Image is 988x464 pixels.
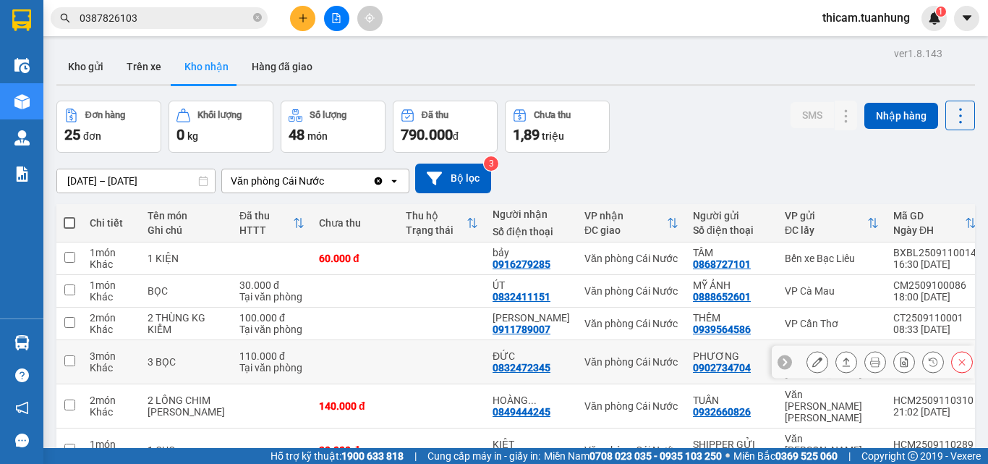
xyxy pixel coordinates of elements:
[894,46,942,62] div: ver 1.8.143
[148,224,225,236] div: Ghi chú
[544,448,722,464] span: Miền Nam
[365,13,375,23] span: aim
[239,362,305,374] div: Tại văn phòng
[513,126,540,143] span: 1,89
[148,395,225,406] div: 2 LỒNG CHIM
[785,345,879,379] div: Văn [PERSON_NAME] [PERSON_NAME]
[239,210,293,222] div: Đã thu
[115,49,173,84] button: Trên xe
[785,285,879,297] div: VP Cà Mau
[90,395,133,406] div: 2 món
[584,318,678,329] div: Văn phòng Cái Nước
[240,49,324,84] button: Hàng đã giao
[493,279,570,291] div: ÚT
[584,285,678,297] div: Văn phòng Cái Nước
[372,175,384,187] svg: Clear value
[15,401,29,415] span: notification
[893,312,976,324] div: CT2509110001
[693,324,751,335] div: 0939564586
[239,279,305,291] div: 30.000 đ
[148,253,225,264] div: 1 KIỆN
[399,204,485,242] th: Toggle SortBy
[239,224,293,236] div: HTTT
[169,101,273,153] button: Khối lượng0kg
[785,210,867,222] div: VP gửi
[14,166,30,182] img: solution-icon
[908,451,918,461] span: copyright
[893,439,976,450] div: HCM2509110289
[14,335,30,350] img: warehouse-icon
[835,351,857,373] div: Giao hàng
[271,448,404,464] span: Hỗ trợ kỹ thuật:
[848,448,851,464] span: |
[961,12,974,25] span: caret-down
[298,13,308,23] span: plus
[693,312,770,324] div: THÊM
[693,224,770,236] div: Số điện thoại
[176,126,184,143] span: 0
[148,406,225,418] div: PHÚ TÂN
[791,102,834,128] button: SMS
[893,247,976,258] div: BXBL2509110014
[493,312,570,324] div: HOÀNG ANH
[406,210,467,222] div: Thu hộ
[281,101,386,153] button: Số lượng48món
[733,448,838,464] span: Miền Bắc
[414,448,417,464] span: |
[341,450,404,462] strong: 1900 633 818
[893,279,976,291] div: CM2509100086
[493,439,570,450] div: KIỆT
[310,110,346,120] div: Số lượng
[589,450,722,462] strong: 0708 023 035 - 0935 103 250
[239,350,305,362] div: 110.000 đ
[542,130,564,142] span: triệu
[85,110,125,120] div: Đơn hàng
[319,217,391,229] div: Chưa thu
[584,444,678,456] div: Văn phòng Cái Nước
[584,400,678,412] div: Văn phòng Cái Nước
[938,7,943,17] span: 1
[406,224,467,236] div: Trạng thái
[893,210,965,222] div: Mã GD
[319,444,391,456] div: 30.000 đ
[693,279,770,291] div: MỸ ẢNH
[422,110,448,120] div: Đã thu
[453,130,459,142] span: đ
[693,291,751,303] div: 0888652601
[56,101,161,153] button: Đơn hàng25đơn
[785,318,879,329] div: VP Cần Thơ
[484,156,498,171] sup: 3
[90,291,133,303] div: Khác
[12,9,31,31] img: logo-vxr
[187,130,198,142] span: kg
[811,9,921,27] span: thicam.tuanhung
[90,279,133,291] div: 1 món
[693,406,751,418] div: 0932660826
[90,217,133,229] div: Chi tiết
[324,6,349,31] button: file-add
[893,224,965,236] div: Ngày ĐH
[893,291,976,303] div: 18:00 [DATE]
[80,10,250,26] input: Tìm tên, số ĐT hoặc mã đơn
[90,324,133,335] div: Khác
[83,130,101,142] span: đơn
[493,291,550,303] div: 0832411151
[253,12,262,25] span: close-circle
[290,6,315,31] button: plus
[584,224,667,236] div: ĐC giao
[64,126,80,143] span: 25
[239,312,305,324] div: 100.000 đ
[693,258,751,270] div: 0868727101
[785,389,879,423] div: Văn [PERSON_NAME] [PERSON_NAME]
[401,126,453,143] span: 790.000
[936,7,946,17] sup: 1
[493,395,570,406] div: HOÀNG NHÂN
[693,362,751,374] div: 0902734704
[584,253,678,264] div: Văn phòng Cái Nước
[493,247,570,258] div: bảy
[493,258,550,270] div: 0916279285
[864,103,938,129] button: Nhập hàng
[90,312,133,324] div: 2 món
[90,247,133,258] div: 1 món
[173,49,240,84] button: Kho nhận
